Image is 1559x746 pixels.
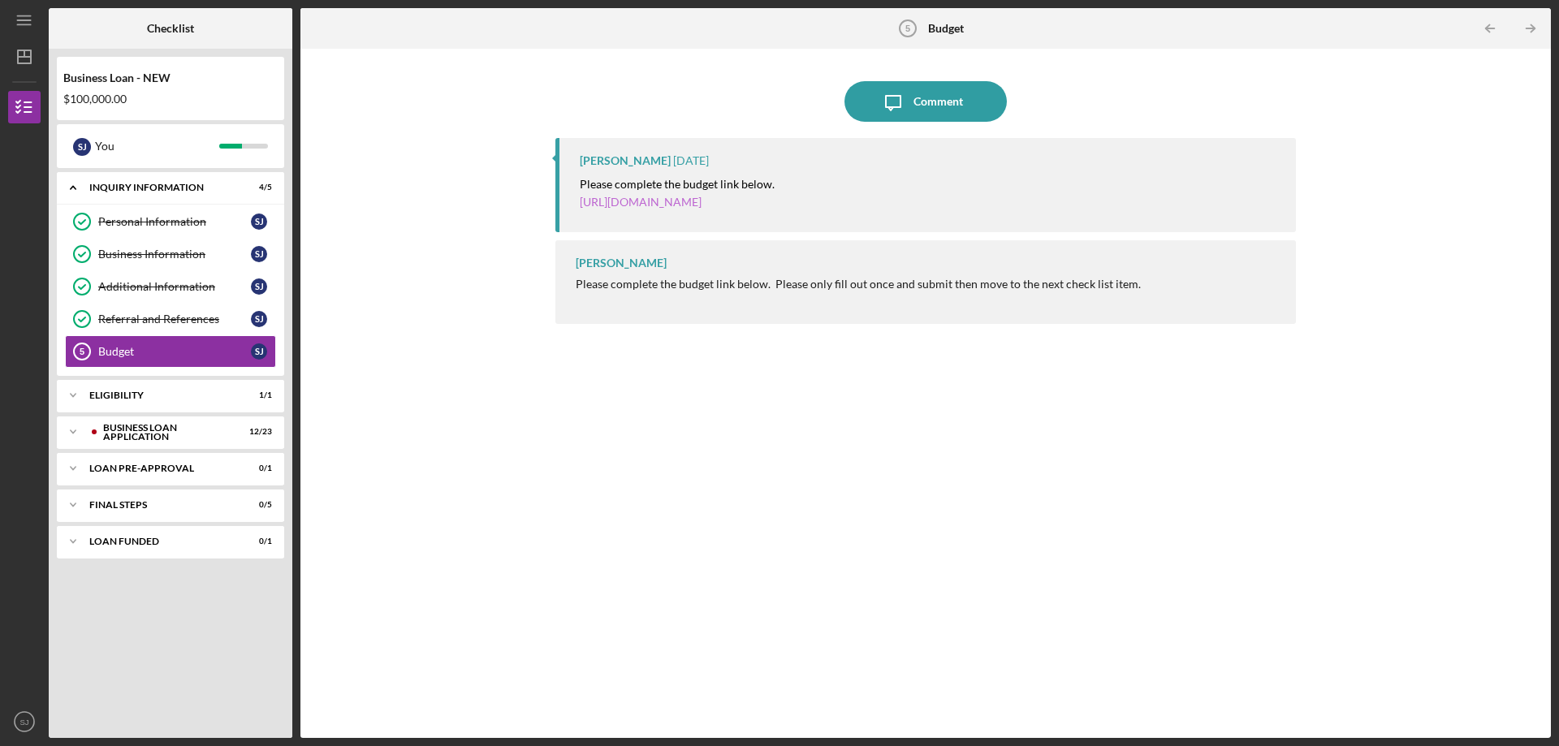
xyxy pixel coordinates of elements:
[251,246,267,262] div: S J
[103,423,231,442] div: BUSINESS LOAN APPLICATION
[243,537,272,546] div: 0 / 1
[65,335,276,368] a: 5BudgetSJ
[243,464,272,473] div: 0 / 1
[580,154,671,167] div: [PERSON_NAME]
[580,195,702,209] a: [URL][DOMAIN_NAME]
[243,183,272,192] div: 4 / 5
[89,464,231,473] div: LOAN PRE-APPROVAL
[580,177,775,191] mark: Please complete the budget link below.
[928,22,964,35] b: Budget
[19,718,28,727] text: SJ
[251,311,267,327] div: S J
[65,303,276,335] a: Referral and ReferencesSJ
[98,280,251,293] div: Additional Information
[98,215,251,228] div: Personal Information
[98,248,251,261] div: Business Information
[65,205,276,238] a: Personal InformationSJ
[251,343,267,360] div: S J
[98,345,251,358] div: Budget
[576,257,667,270] div: [PERSON_NAME]
[673,154,709,167] time: 2025-09-24 17:50
[89,390,231,400] div: ELIGIBILITY
[8,705,41,738] button: SJ
[243,427,272,437] div: 12 / 23
[80,347,84,356] tspan: 5
[63,71,278,84] div: Business Loan - NEW
[73,138,91,156] div: S J
[905,24,910,33] tspan: 5
[147,22,194,35] b: Checklist
[63,93,278,106] div: $100,000.00
[89,537,231,546] div: LOAN FUNDED
[844,81,1007,122] button: Comment
[576,278,1141,291] div: Please complete the budget link below. Please only fill out once and submit then move to the next...
[65,238,276,270] a: Business InformationSJ
[95,132,219,160] div: You
[251,213,267,230] div: S J
[89,183,231,192] div: INQUIRY INFORMATION
[913,81,963,122] div: Comment
[89,500,231,510] div: FINAL STEPS
[243,500,272,510] div: 0 / 5
[65,270,276,303] a: Additional InformationSJ
[251,278,267,295] div: S J
[98,313,251,326] div: Referral and References
[243,390,272,400] div: 1 / 1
